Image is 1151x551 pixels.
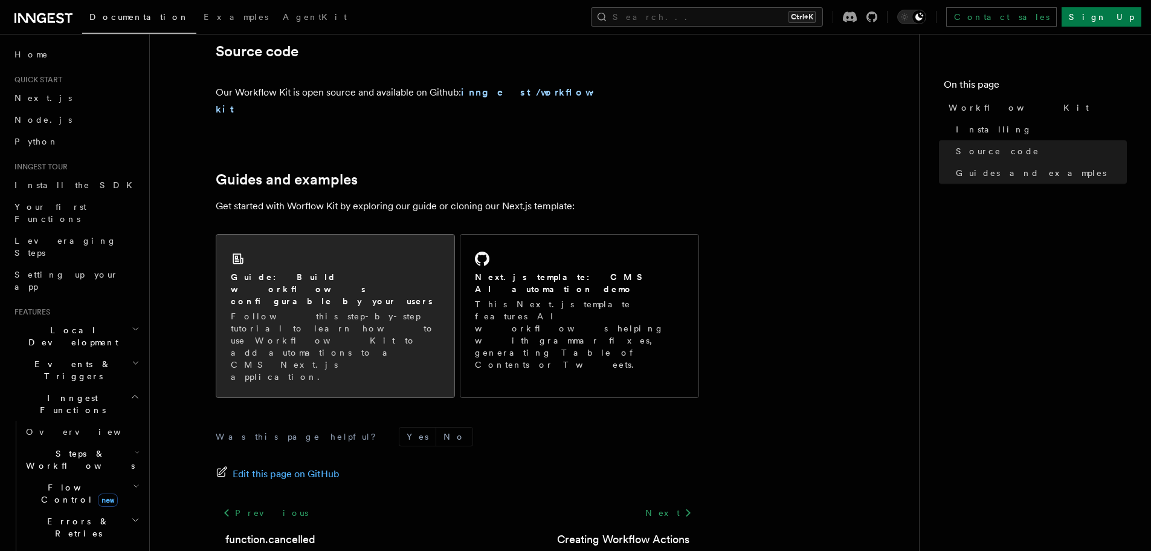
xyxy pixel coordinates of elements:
[475,271,684,295] h2: Next.js template: CMS AI automation demo
[10,324,132,348] span: Local Development
[475,298,684,371] p: This Next.js template features AI workflows helping with grammar fixes, generating Table of Conte...
[10,109,142,131] a: Node.js
[10,87,142,109] a: Next.js
[216,43,298,60] a: Source code
[283,12,347,22] span: AgentKit
[204,12,268,22] span: Examples
[15,202,86,224] span: Your first Functions
[15,115,72,125] span: Node.js
[10,353,142,387] button: Events & Triggers
[26,427,150,437] span: Overview
[436,428,472,446] button: No
[10,75,62,85] span: Quick start
[944,77,1127,97] h4: On this page
[951,162,1127,184] a: Guides and examples
[10,358,132,382] span: Events & Triggers
[233,466,340,483] span: Edit this page on GitHub
[608,95,699,107] iframe: GitHub
[788,11,816,23] kbd: Ctrl+K
[15,270,118,292] span: Setting up your app
[216,234,455,398] a: Guide: Build workflows configurable by your usersFollow this step-by-step tutorial to learn how t...
[21,515,131,540] span: Errors & Retries
[231,271,440,307] h2: Guide: Build workflows configurable by your users
[216,466,340,483] a: Edit this page on GitHub
[951,140,1127,162] a: Source code
[10,162,68,172] span: Inngest tour
[956,123,1032,135] span: Installing
[15,93,72,103] span: Next.js
[946,7,1057,27] a: Contact sales
[949,102,1089,114] span: Workflow Kit
[1062,7,1141,27] a: Sign Up
[21,448,135,472] span: Steps & Workflows
[225,531,315,548] a: function.cancelled
[10,264,142,298] a: Setting up your app
[216,502,315,524] a: Previous
[15,48,48,60] span: Home
[10,307,50,317] span: Features
[21,510,142,544] button: Errors & Retries
[15,137,59,146] span: Python
[10,131,142,152] a: Python
[21,481,133,506] span: Flow Control
[21,421,142,443] a: Overview
[216,84,604,118] p: Our Workflow Kit is open source and available on Github:
[591,7,823,27] button: Search...Ctrl+K
[15,180,140,190] span: Install the SDK
[10,196,142,230] a: Your first Functions
[216,171,358,188] a: Guides and examples
[216,431,384,443] p: Was this page helpful?
[276,4,354,33] a: AgentKit
[89,12,189,22] span: Documentation
[21,477,142,510] button: Flow Controlnew
[21,443,142,477] button: Steps & Workflows
[10,319,142,353] button: Local Development
[196,4,276,33] a: Examples
[944,97,1127,119] a: Workflow Kit
[460,234,699,398] a: Next.js template: CMS AI automation demoThis Next.js template features AI workflows helping with ...
[897,10,926,24] button: Toggle dark mode
[82,4,196,34] a: Documentation
[638,502,699,524] a: Next
[10,387,142,421] button: Inngest Functions
[951,119,1127,140] a: Installing
[10,230,142,264] a: Leveraging Steps
[557,531,689,548] a: Creating Workflow Actions
[15,236,117,258] span: Leveraging Steps
[10,174,142,196] a: Install the SDK
[956,145,1039,157] span: Source code
[399,428,436,446] button: Yes
[10,44,142,65] a: Home
[10,392,131,416] span: Inngest Functions
[231,310,440,383] p: Follow this step-by-step tutorial to learn how to use Workflow Kit to add automations to a CMS Ne...
[98,494,118,507] span: new
[956,167,1106,179] span: Guides and examples
[216,198,699,215] p: Get started with Worflow Kit by exploring our guide or cloning our Next.js template:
